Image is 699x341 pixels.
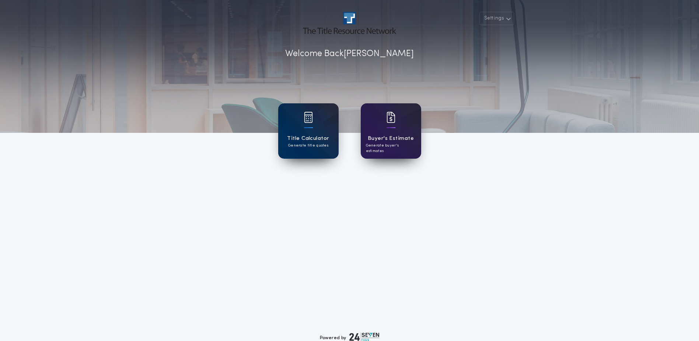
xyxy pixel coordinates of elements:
[287,134,329,143] h1: Title Calculator
[479,12,514,25] button: Settings
[303,12,396,34] img: account-logo
[288,143,328,148] p: Generate title quotes
[278,103,339,159] a: card iconTitle CalculatorGenerate title quotes
[361,103,421,159] a: card iconBuyer's EstimateGenerate buyer's estimates
[366,143,416,154] p: Generate buyer's estimates
[285,47,414,61] p: Welcome Back [PERSON_NAME]
[387,112,395,123] img: card icon
[304,112,313,123] img: card icon
[368,134,414,143] h1: Buyer's Estimate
